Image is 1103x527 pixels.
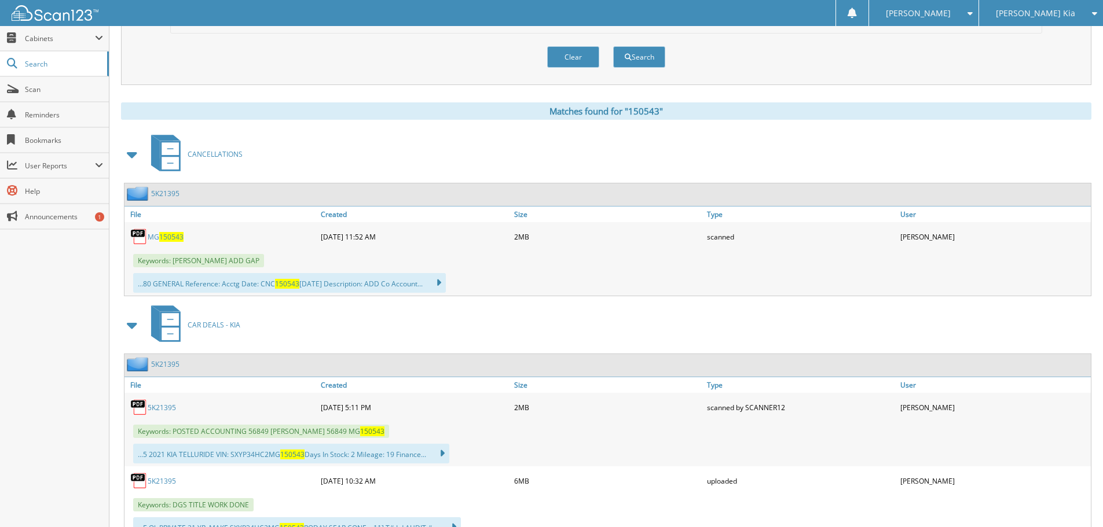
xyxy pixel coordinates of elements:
span: Cabinets [25,34,95,43]
span: CANCELLATIONS [188,149,243,159]
span: 150543 [159,232,184,242]
a: Created [318,207,511,222]
img: PDF.png [130,472,148,489]
div: [DATE] 5:11 PM [318,396,511,419]
span: [PERSON_NAME] [886,10,951,17]
img: PDF.png [130,228,148,245]
span: Announcements [25,212,103,222]
button: Search [613,46,665,68]
span: Reminders [25,110,103,120]
div: 2MB [511,225,705,248]
span: Keywords: DGS TITLE WORK DONE [133,498,254,511]
a: 5K21395 [148,476,176,486]
span: 150543 [360,426,384,436]
a: Size [511,377,705,393]
span: [PERSON_NAME] Kia [996,10,1075,17]
span: Keywords: [PERSON_NAME] ADD GAP [133,254,264,267]
span: 150543 [280,449,305,459]
img: PDF.png [130,399,148,416]
a: File [124,377,318,393]
button: Clear [547,46,599,68]
div: [PERSON_NAME] [897,469,1091,492]
div: [PERSON_NAME] [897,396,1091,419]
img: scan123-logo-white.svg [12,5,98,21]
a: File [124,207,318,222]
div: [PERSON_NAME] [897,225,1091,248]
span: CAR DEALS - KIA [188,320,240,330]
span: Search [25,59,101,69]
a: Created [318,377,511,393]
span: Bookmarks [25,135,103,145]
span: 150543 [275,279,299,289]
div: 2MB [511,396,705,419]
div: [DATE] 10:32 AM [318,469,511,492]
a: User [897,207,1091,222]
div: uploaded [704,469,897,492]
a: 5K21395 [151,189,179,198]
span: Keywords: POSTED ACCOUNTING 56849 [PERSON_NAME] 56849 MG [133,425,389,438]
a: Size [511,207,705,222]
img: folder2.png [127,357,151,371]
a: 5K21395 [151,359,179,369]
div: scanned by SCANNER12 [704,396,897,419]
a: Type [704,377,897,393]
div: ...80 GENERAL Reference: Acctg Date: CNC [DATE] Description: ADD Co Account... [133,273,446,293]
a: MG150543 [148,232,184,242]
div: 1 [95,212,104,222]
div: 6MB [511,469,705,492]
span: User Reports [25,161,95,171]
a: 5K21395 [148,403,176,412]
img: folder2.png [127,186,151,201]
a: User [897,377,1091,393]
a: Type [704,207,897,222]
span: Scan [25,84,103,94]
a: CAR DEALS - KIA [144,302,240,348]
div: ...5 2021 KIA TELLURIDE VIN: SXYP34HC2MG Days In Stock: 2 Mileage: 19 Finance... [133,444,449,463]
div: scanned [704,225,897,248]
div: [DATE] 11:52 AM [318,225,511,248]
div: Matches found for "150543" [121,102,1091,120]
span: Help [25,186,103,196]
a: CANCELLATIONS [144,131,243,177]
